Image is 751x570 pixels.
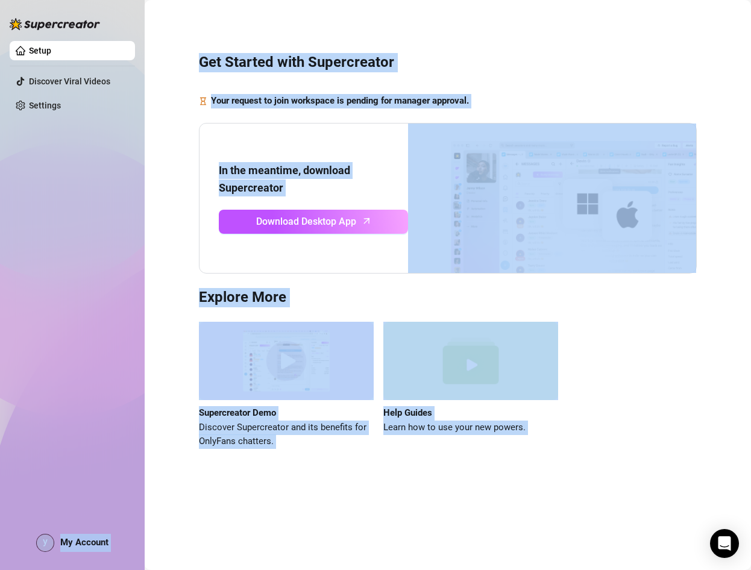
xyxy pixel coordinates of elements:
[199,94,207,108] span: hourglass
[360,214,374,228] span: arrow-up
[199,288,697,307] h3: Explore More
[383,322,558,449] a: Help GuidesLearn how to use your new powers.
[219,164,350,193] strong: In the meantime, download Supercreator
[29,101,61,110] a: Settings
[10,18,100,30] img: logo-BBDzfeDw.svg
[219,210,408,234] a: Download Desktop Apparrow-up
[710,529,739,558] div: Open Intercom Messenger
[199,322,374,449] a: Supercreator DemoDiscover Supercreator and its benefits for OnlyFans chatters.
[199,322,374,401] img: supercreator demo
[60,537,108,548] span: My Account
[383,407,432,418] strong: Help Guides
[199,53,697,72] h3: Get Started with Supercreator
[37,534,54,551] img: ACg8ocKlDDiy18XGYA1jJBU_McdKfVPNTdB1P-I_nIld6RfnJ-kX-g=s96-c
[199,421,374,449] span: Discover Supercreator and its benefits for OnlyFans chatters.
[29,46,51,55] a: Setup
[256,214,356,229] span: Download Desktop App
[383,421,558,435] span: Learn how to use your new powers.
[199,407,276,418] strong: Supercreator Demo
[29,77,110,86] a: Discover Viral Videos
[408,124,696,273] img: download app
[211,95,469,106] strong: Your request to join workspace is pending for manager approval.
[383,322,558,401] img: help guides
